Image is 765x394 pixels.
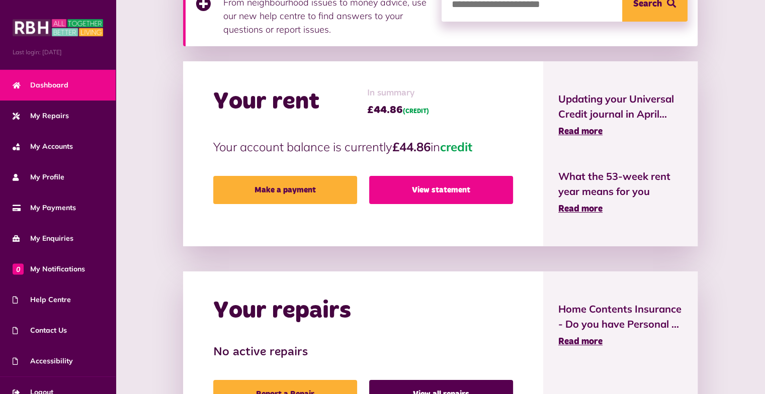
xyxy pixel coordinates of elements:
[13,263,24,274] span: 0
[403,109,429,115] span: (CREDIT)
[13,18,103,38] img: MyRBH
[13,294,71,305] span: Help Centre
[558,169,683,216] a: What the 53-week rent year means for you Read more
[367,103,429,118] span: £44.86
[558,205,603,214] span: Read more
[367,86,429,100] span: In summary
[558,91,683,139] a: Updating your Universal Credit journal in April... Read more
[440,139,472,154] span: credit
[13,203,76,213] span: My Payments
[558,127,603,136] span: Read more
[558,91,683,122] span: Updating your Universal Credit journal in April...
[13,264,85,274] span: My Notifications
[13,141,73,152] span: My Accounts
[13,48,103,57] span: Last login: [DATE]
[213,345,513,360] h3: No active repairs
[392,139,431,154] strong: £44.86
[213,297,351,326] h2: Your repairs
[213,176,357,204] a: Make a payment
[13,233,73,244] span: My Enquiries
[13,325,67,336] span: Contact Us
[558,302,683,332] span: Home Contents Insurance - Do you have Personal ...
[558,169,683,199] span: What the 53-week rent year means for you
[213,87,319,117] h2: Your rent
[558,337,603,346] span: Read more
[213,138,513,156] p: Your account balance is currently in
[13,111,69,121] span: My Repairs
[369,176,513,204] a: View statement
[13,356,73,366] span: Accessibility
[558,302,683,349] a: Home Contents Insurance - Do you have Personal ... Read more
[13,172,64,182] span: My Profile
[13,80,68,90] span: Dashboard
